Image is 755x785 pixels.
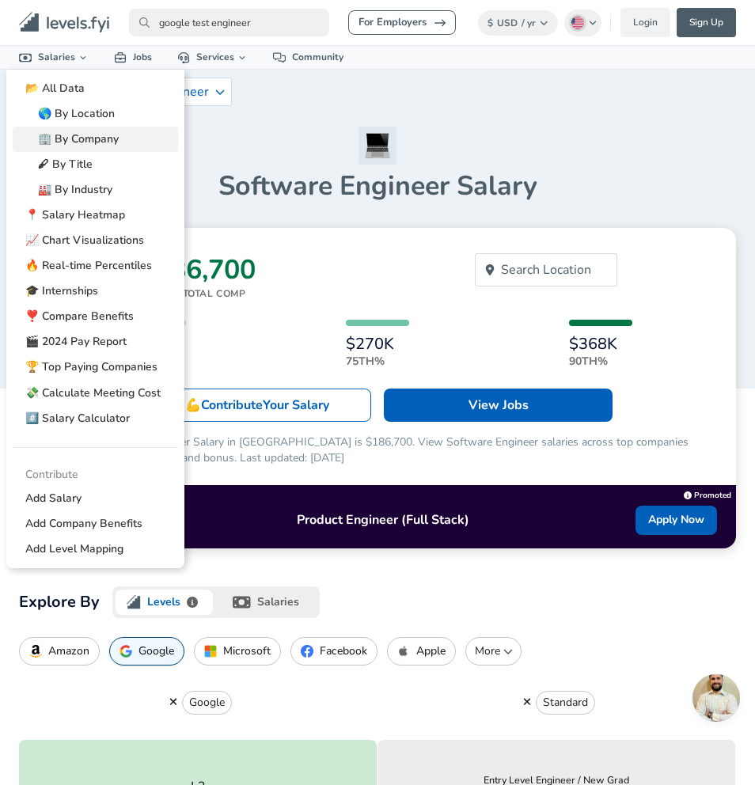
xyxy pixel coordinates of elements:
h6: $270K [346,336,409,353]
a: 🔥 Real-time Percentiles [13,253,178,279]
p: Microsoft [223,645,271,658]
p: Apple [416,645,446,658]
p: 75th% [346,353,409,370]
img: Software Engineer Icon [359,127,396,165]
h6: $368K [569,336,632,353]
p: Google [189,695,225,711]
a: Add Level Mapping [13,537,178,562]
span: Your Salary [263,396,329,414]
h2: Explore By [19,590,100,615]
button: Facebook [290,637,377,666]
a: For Employers [348,10,456,35]
img: English (US) [571,17,584,29]
button: Google [109,637,184,666]
a: 🏢 By Company [13,127,178,152]
a: 🖋 By Title [13,152,178,177]
p: Product Engineer (Full Stack) [131,510,635,529]
a: Apply Now [635,506,717,535]
div: Open chat [692,674,740,722]
a: Services [165,46,260,69]
li: Contribute [13,464,178,486]
button: Apple [387,637,456,666]
a: Salaries [6,46,101,69]
h3: $186,700 [138,253,256,286]
a: Add Salary [13,486,178,511]
button: English (US) [564,9,602,36]
a: Login [620,8,670,37]
a: Add Company Benefits [13,511,178,537]
a: 📂 All Data [13,76,178,101]
a: Sign Up [677,8,736,37]
p: 💪 Contribute [185,396,329,415]
a: 🏆 Top Paying Companies [13,355,178,380]
a: 🎬 2024 Pay Report [13,329,178,355]
a: Community [260,46,356,69]
img: levels.fyi logo [127,595,141,609]
a: 🌎 By Location [13,101,178,127]
button: Microsoft [194,637,281,666]
p: Facebook [320,645,367,658]
button: salaries [216,586,320,618]
a: ❣️ Compare Benefits [13,304,178,329]
span: / yr [522,17,536,29]
button: levels.fyi logoLevels [112,586,216,618]
button: Standard [536,691,595,715]
a: 🏭️ By Industry [13,177,178,203]
p: Median Total Comp [140,286,256,301]
span: USD [497,17,518,29]
p: 90th% [569,353,632,370]
a: Jobs [101,46,165,69]
img: AppleIcon [397,645,410,658]
p: Standard [543,695,588,711]
img: GoogleIcon [120,645,132,658]
button: Google [182,691,232,715]
button: More [465,637,522,666]
h1: Software Engineer Salary [19,169,736,203]
img: AmazonIcon [29,645,42,658]
a: 💪ContributeYour Salary [142,389,371,422]
p: Search Location [501,260,591,279]
a: 💸 Calculate Meeting Cost [13,381,178,406]
input: Search by Company, Title, or City [129,9,329,36]
p: More [472,643,514,659]
p: Amazon [48,645,89,658]
p: Google [138,645,174,658]
p: View Jobs [469,396,529,415]
button: $USD/ yr [478,10,558,36]
a: View Jobs [384,389,613,422]
img: MicrosoftIcon [204,645,217,658]
a: #️⃣ Salary Calculator [13,406,178,431]
a: Promoted [684,487,731,501]
p: The median Software Engineer Salary in [GEOGRAPHIC_DATA] is $186,700. View Software Engineer sala... [38,434,717,466]
a: 📈 Chart Visualizations [13,228,178,253]
a: 📍 Salary Heatmap [13,203,178,228]
button: Amazon [19,637,100,666]
span: $ [488,17,493,29]
a: 🎓 Internships [13,279,178,304]
img: FacebookIcon [301,645,313,658]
